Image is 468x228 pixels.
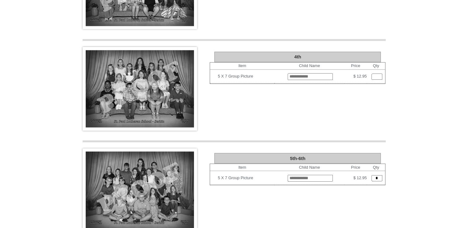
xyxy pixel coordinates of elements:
[218,173,274,183] td: 5 X 7 Group Picture
[274,62,344,70] th: Child Name
[367,62,385,70] th: Qty
[344,70,367,83] td: $ 12.95
[210,164,274,171] th: Item
[214,52,381,62] div: 4th
[218,71,274,81] td: 5 X 7 Group Picture
[274,164,344,171] th: Child Name
[83,47,197,130] img: 4th
[344,171,367,185] td: $ 12.95
[210,62,274,70] th: Item
[344,62,367,70] th: Price
[367,164,385,171] th: Qty
[344,164,367,171] th: Price
[214,153,381,163] div: 5th-6th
